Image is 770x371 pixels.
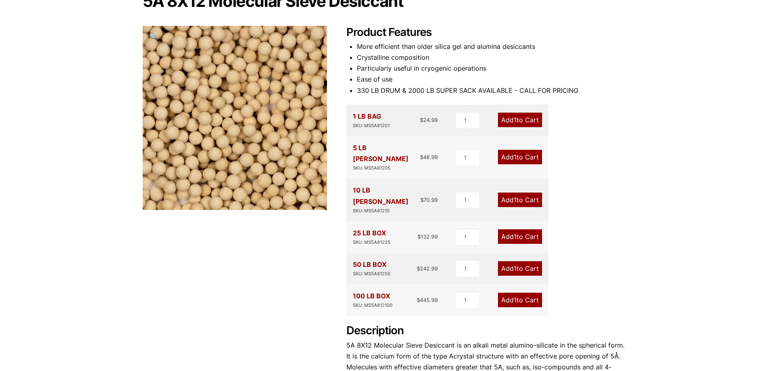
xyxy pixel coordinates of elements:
div: SKU: MS5A812100 [353,302,392,309]
div: 10 LB [PERSON_NAME] [353,185,421,214]
li: 330 LB DRUM & 2000 LB SUPER SACK AVAILABLE - CALL FOR PRICING [357,85,628,96]
li: More efficient than older silica gel and alumina desiccants [357,41,628,52]
bdi: 70.99 [420,197,438,203]
div: 25 LB BOX [353,228,390,246]
a: Add1to Cart [498,193,542,207]
bdi: 48.99 [420,154,438,160]
span: 1 [514,296,517,304]
bdi: 132.99 [418,233,438,240]
li: Particularly useful in cryogenic operations [357,63,628,74]
a: Add1to Cart [498,150,542,164]
bdi: 242.99 [417,265,438,272]
div: 50 LB BOX [353,259,390,278]
h2: Product Features [346,26,628,39]
a: View full-screen image gallery [143,26,165,48]
span: $ [420,197,424,203]
li: Crystalline composition [357,52,628,63]
span: 🔍 [149,32,158,41]
h2: Description [346,324,628,337]
span: 1 [514,153,517,161]
a: Add1to Cart [498,261,542,276]
div: 100 LB BOX [353,291,392,309]
span: 1 [514,264,517,272]
div: 5 LB [PERSON_NAME] [353,143,420,172]
span: $ [418,233,421,240]
div: SKU: MS5A81210 [353,207,421,215]
div: 1 LB BAG [353,111,390,130]
bdi: 445.99 [417,297,438,303]
a: Add1to Cart [498,229,542,244]
span: 1 [514,233,517,241]
span: 1 [514,116,517,124]
div: SKU: MS5A81225 [353,239,390,246]
div: SKU: MS5A81250 [353,270,390,278]
div: SKU: MS5A81205 [353,164,420,172]
a: Add1to Cart [498,293,542,307]
li: Ease of use [357,74,628,85]
div: SKU: MS5A81201 [353,122,390,130]
span: $ [417,297,420,303]
a: Add1to Cart [498,113,542,127]
bdi: 24.99 [420,117,438,123]
span: $ [417,265,420,272]
span: $ [420,154,423,160]
span: 1 [514,196,517,204]
span: $ [420,117,423,123]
